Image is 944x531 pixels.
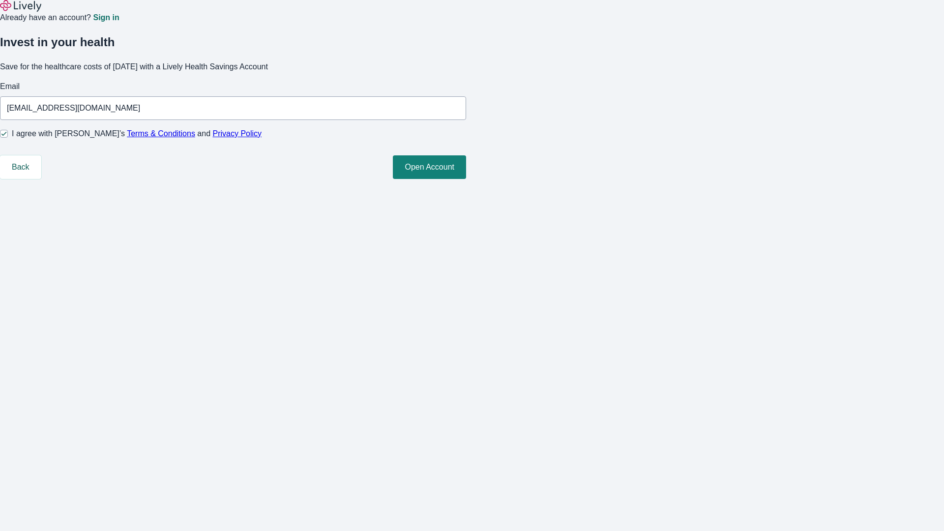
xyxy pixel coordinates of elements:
button: Open Account [393,155,466,179]
a: Privacy Policy [213,129,262,138]
a: Sign in [93,14,119,22]
a: Terms & Conditions [127,129,195,138]
span: I agree with [PERSON_NAME]’s and [12,128,262,140]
